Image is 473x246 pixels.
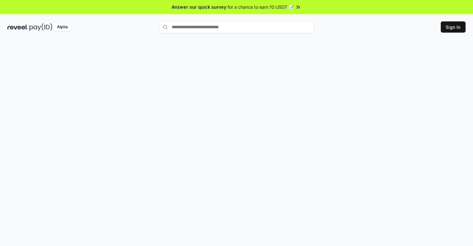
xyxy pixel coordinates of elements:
[228,4,294,10] span: for a chance to earn 10 USDT 📝
[172,4,226,10] span: Answer our quick survey
[7,23,28,31] img: reveel_dark
[29,23,52,31] img: pay_id
[441,21,466,33] button: Sign In
[54,23,71,31] div: Alpha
